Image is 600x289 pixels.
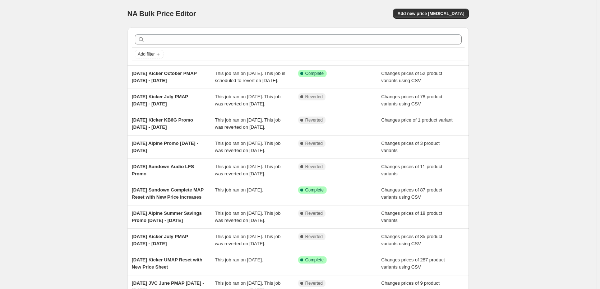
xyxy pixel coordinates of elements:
[381,94,442,106] span: Changes prices of 78 product variants using CSV
[132,234,188,246] span: [DATE] Kicker July PMAP [DATE] - [DATE]
[132,94,188,106] span: [DATE] Kicker July PMAP [DATE] - [DATE]
[381,234,442,246] span: Changes prices of 85 product variants using CSV
[305,141,323,146] span: Reverted
[305,257,324,263] span: Complete
[381,257,445,270] span: Changes prices of 287 product variants using CSV
[132,187,204,200] span: [DATE] Sundown Complete MAP Reset with New Price Increases
[305,234,323,240] span: Reverted
[215,210,281,223] span: This job ran on [DATE]. This job was reverted on [DATE].
[381,164,442,176] span: Changes prices of 11 product variants
[381,117,453,123] span: Changes price of 1 product variant
[381,141,440,153] span: Changes prices of 3 product variants
[305,187,324,193] span: Complete
[305,280,323,286] span: Reverted
[215,187,263,193] span: This job ran on [DATE].
[381,210,442,223] span: Changes prices of 18 product variants
[305,164,323,170] span: Reverted
[128,10,196,18] span: NA Bulk Price Editor
[305,71,324,76] span: Complete
[132,71,197,83] span: [DATE] Kicker October PMAP [DATE] - [DATE]
[215,234,281,246] span: This job ran on [DATE]. This job was reverted on [DATE].
[132,117,193,130] span: [DATE] Kicker KB6G Promo [DATE] - [DATE]
[132,141,198,153] span: [DATE] Alpine Promo [DATE] - [DATE]
[397,11,464,16] span: Add new price [MEDICAL_DATA]
[215,94,281,106] span: This job ran on [DATE]. This job was reverted on [DATE].
[305,210,323,216] span: Reverted
[215,141,281,153] span: This job ran on [DATE]. This job was reverted on [DATE].
[381,187,442,200] span: Changes prices of 87 product variants using CSV
[135,50,163,58] button: Add filter
[138,51,155,57] span: Add filter
[132,257,203,270] span: [DATE] Kicker UMAP Reset with New Price Sheet
[393,9,469,19] button: Add new price [MEDICAL_DATA]
[215,71,285,83] span: This job ran on [DATE]. This job is scheduled to revert on [DATE].
[132,164,194,176] span: [DATE] Sundown Audio LFS Promo
[132,210,202,223] span: [DATE] Alpine Summer Savings Promo [DATE] - [DATE]
[305,117,323,123] span: Reverted
[305,94,323,100] span: Reverted
[215,257,263,262] span: This job ran on [DATE].
[215,117,281,130] span: This job ran on [DATE]. This job was reverted on [DATE].
[215,164,281,176] span: This job ran on [DATE]. This job was reverted on [DATE].
[381,71,442,83] span: Changes prices of 52 product variants using CSV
